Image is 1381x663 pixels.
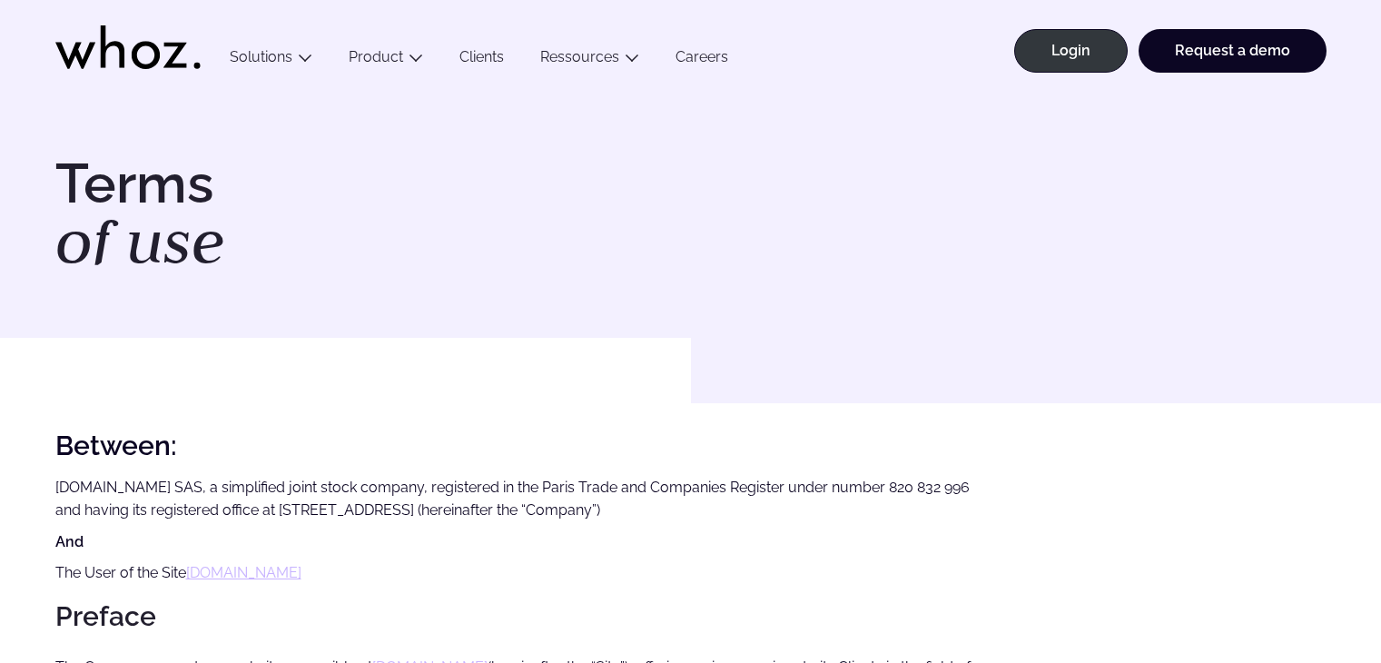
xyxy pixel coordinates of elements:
a: Ressources [540,48,619,65]
a: Clients [441,48,522,73]
a: Product [349,48,403,65]
a: Request a demo [1139,29,1327,73]
button: Product [330,48,441,73]
h1: Terms [55,156,682,272]
a: Careers [657,48,746,73]
a: Login [1014,29,1128,73]
p: The User of the Site [55,561,985,584]
strong: And [55,533,84,550]
h2: Preface [55,601,985,631]
p: [DOMAIN_NAME] SAS, a simplified joint stock company, registered in the Paris Trade and Companies ... [55,476,985,522]
p: : [55,432,985,460]
a: [DOMAIN_NAME] [186,564,301,581]
em: of use [55,201,225,281]
button: Solutions [212,48,330,73]
button: Ressources [522,48,657,73]
strong: Between [55,430,171,461]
